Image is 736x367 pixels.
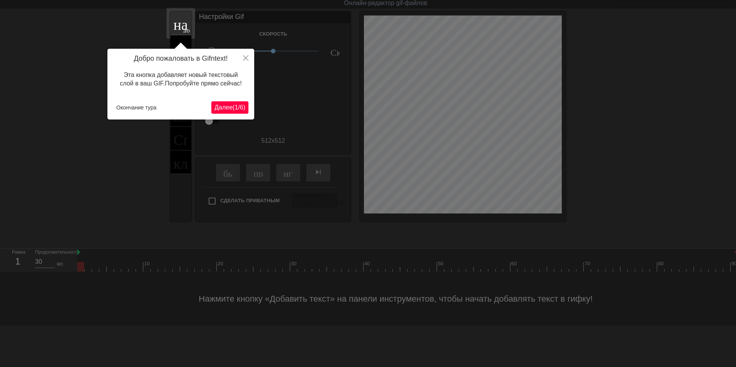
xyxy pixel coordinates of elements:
h4: Добро пожаловать в Gifntext! [113,55,248,63]
ya-tr-span: Эта кнопка добавляет новый текстовый слой в ваш GIF. [120,72,238,87]
button: Окончание тура [113,102,160,113]
ya-tr-span: / [238,104,240,111]
ya-tr-span: Далее [214,104,233,111]
button: Далее [211,101,248,114]
ya-tr-span: 6 [240,104,243,111]
ya-tr-span: 1 [235,104,238,111]
ya-tr-span: Попробуйте прямо сейчас! [165,80,242,87]
button: Закрыть [237,49,254,67]
ya-tr-span: ) [243,104,245,111]
ya-tr-span: ( [233,104,235,111]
